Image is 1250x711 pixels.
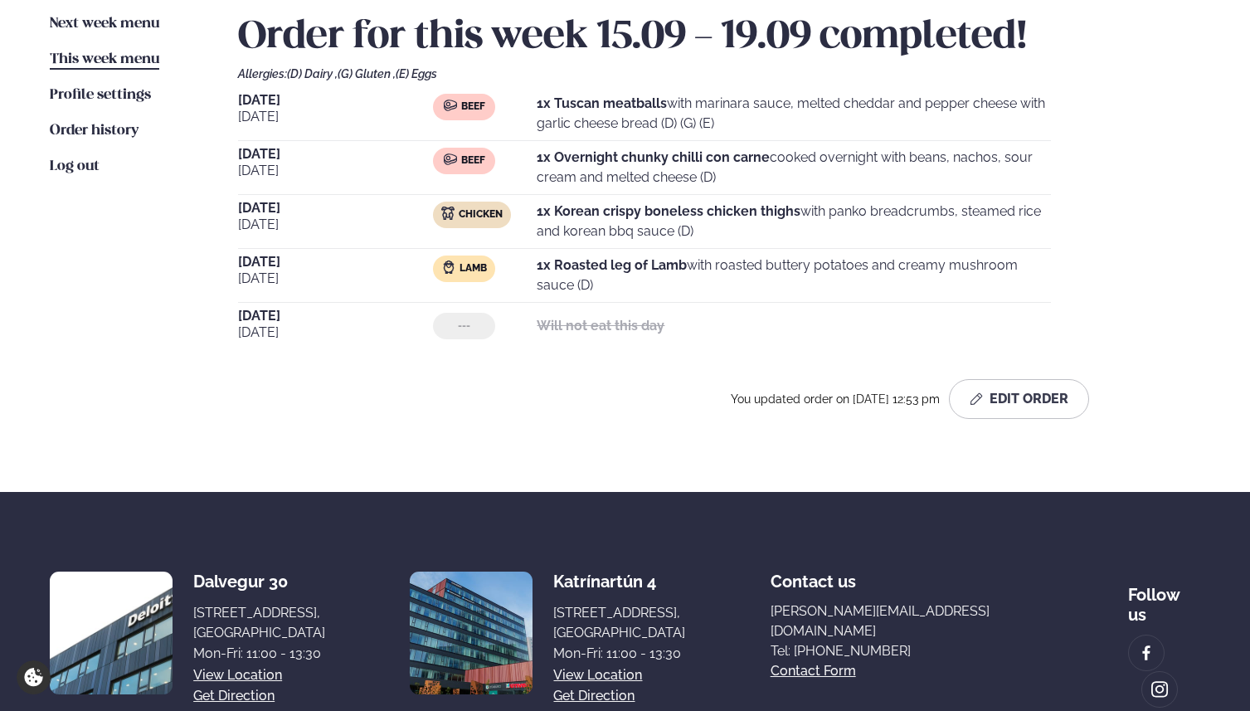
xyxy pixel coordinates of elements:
strong: 1x Roasted leg of Lamb [537,257,687,273]
div: [STREET_ADDRESS], [GEOGRAPHIC_DATA] [553,603,685,643]
span: [DATE] [238,309,433,323]
span: You updated order on [DATE] 12:53 pm [731,392,942,406]
span: [DATE] [238,202,433,215]
div: Dalvegur 30 [193,572,325,592]
div: Allergies: [238,67,1200,80]
span: [DATE] [238,215,433,235]
span: Log out [50,159,100,173]
a: [PERSON_NAME][EMAIL_ADDRESS][DOMAIN_NAME] [771,601,1043,641]
p: with marinara sauce, melted cheddar and pepper cheese with garlic cheese bread (D) (G) (E) [537,94,1051,134]
span: Next week menu [50,17,159,31]
span: (E) Eggs [396,67,437,80]
span: [DATE] [238,94,433,107]
a: Tel: [PHONE_NUMBER] [771,641,1043,661]
div: [STREET_ADDRESS], [GEOGRAPHIC_DATA] [193,603,325,643]
span: Order history [50,124,139,138]
a: Next week menu [50,14,159,34]
p: with panko breadcrumbs, steamed rice and korean bbq sauce (D) [537,202,1051,241]
strong: 1x Overnight chunky chilli con carne [537,149,770,165]
span: [DATE] [238,269,433,289]
span: Beef [461,100,485,114]
div: Follow us [1128,572,1200,625]
a: View location [193,665,282,685]
strong: 1x Tuscan meatballs [537,95,667,111]
div: Mon-Fri: 11:00 - 13:30 [193,644,325,664]
img: image alt [1150,680,1169,699]
span: Beef [461,154,485,168]
strong: 1x Korean crispy boneless chicken thighs [537,203,800,219]
span: Chicken [459,208,503,222]
a: image alt [1142,672,1177,707]
img: image alt [50,572,173,694]
p: cooked overnight with beans, nachos, sour cream and melted cheese (D) [537,148,1051,187]
a: Get direction [553,686,635,706]
a: Contact form [771,661,856,681]
img: image alt [1137,644,1155,663]
img: beef.svg [444,99,457,112]
span: [DATE] [238,107,433,127]
span: [DATE] [238,148,433,161]
span: --- [458,319,470,333]
img: chicken.svg [441,207,455,220]
img: Lamb.svg [442,261,455,274]
a: This week menu [50,50,159,70]
span: (G) Gluten , [338,67,396,80]
a: View location [553,665,642,685]
span: [DATE] [238,323,433,343]
a: Cookie settings [17,660,51,694]
a: Get direction [193,686,275,706]
span: Contact us [771,558,856,592]
a: Order history [50,121,139,141]
span: (D) Dairy , [287,67,338,80]
span: [DATE] [238,256,433,269]
img: beef.svg [444,153,457,166]
div: Mon-Fri: 11:00 - 13:30 [553,644,685,664]
div: Katrínartún 4 [553,572,685,592]
span: [DATE] [238,161,433,181]
span: This week menu [50,52,159,66]
strong: Will not eat this day [537,318,664,334]
a: Log out [50,157,100,177]
a: Profile settings [50,85,151,105]
button: Edit Order [949,379,1089,419]
img: image alt [410,572,533,694]
p: with roasted buttery potatoes and creamy mushroom sauce (D) [537,256,1051,295]
span: Lamb [460,262,487,275]
h2: Order for this week 15.09 - 19.09 completed! [238,14,1200,61]
span: Profile settings [50,88,151,102]
a: image alt [1129,636,1164,670]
